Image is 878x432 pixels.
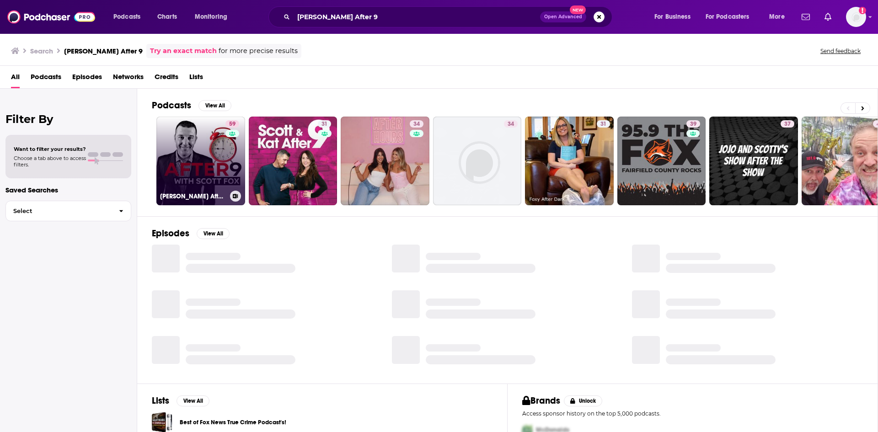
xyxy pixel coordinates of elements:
[570,5,586,14] span: New
[433,117,522,205] a: 34
[180,417,286,427] a: Best of Fox News True Crime Podcast's!
[155,69,178,88] a: Credits
[540,11,586,22] button: Open AdvancedNew
[113,69,144,88] a: Networks
[64,47,143,55] h3: [PERSON_NAME] After 9
[700,10,763,24] button: open menu
[321,120,327,129] span: 31
[763,10,796,24] button: open menu
[152,228,230,239] a: EpisodesView All
[690,120,696,129] span: 39
[798,9,814,25] a: Show notifications dropdown
[152,100,231,111] a: PodcastsView All
[160,192,226,200] h3: [PERSON_NAME] After 9
[846,7,866,27] span: Logged in as WesBurdett
[5,186,131,194] p: Saved Searches
[544,15,582,19] span: Open Advanced
[5,201,131,221] button: Select
[249,117,337,205] a: 31
[152,100,191,111] h2: Podcasts
[14,146,86,152] span: Want to filter your results?
[648,10,702,24] button: open menu
[152,395,169,406] h2: Lists
[600,120,606,129] span: 31
[113,11,140,23] span: Podcasts
[706,11,750,23] span: For Podcasters
[709,117,798,205] a: 37
[188,10,239,24] button: open menu
[413,120,420,129] span: 34
[846,7,866,27] button: Show profile menu
[294,10,540,24] input: Search podcasts, credits, & more...
[654,11,691,23] span: For Business
[30,47,53,55] h3: Search
[156,117,245,205] a: 59[PERSON_NAME] After 9
[769,11,785,23] span: More
[189,69,203,88] a: Lists
[318,120,331,128] a: 31
[781,120,794,128] a: 37
[177,395,209,406] button: View All
[198,100,231,111] button: View All
[784,120,791,129] span: 37
[225,120,239,128] a: 59
[508,120,514,129] span: 34
[229,120,236,129] span: 59
[846,7,866,27] img: User Profile
[14,155,86,168] span: Choose a tab above to access filters.
[150,46,217,56] a: Try an exact match
[7,8,95,26] img: Podchaser - Follow, Share and Rate Podcasts
[152,228,189,239] h2: Episodes
[522,410,863,417] p: Access sponsor history on the top 5,000 podcasts.
[525,117,614,205] a: 31
[72,69,102,88] a: Episodes
[410,120,423,128] a: 34
[686,120,700,128] a: 39
[859,7,866,14] svg: Add a profile image
[6,208,112,214] span: Select
[157,11,177,23] span: Charts
[219,46,298,56] span: for more precise results
[522,395,560,406] h2: Brands
[564,395,603,406] button: Unlock
[197,228,230,239] button: View All
[821,9,835,25] a: Show notifications dropdown
[818,47,863,55] button: Send feedback
[195,11,227,23] span: Monitoring
[107,10,152,24] button: open menu
[31,69,61,88] a: Podcasts
[11,69,20,88] a: All
[5,112,131,126] h2: Filter By
[597,120,610,128] a: 31
[341,117,429,205] a: 34
[504,120,518,128] a: 34
[277,6,621,27] div: Search podcasts, credits, & more...
[617,117,706,205] a: 39
[151,10,182,24] a: Charts
[152,395,209,406] a: ListsView All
